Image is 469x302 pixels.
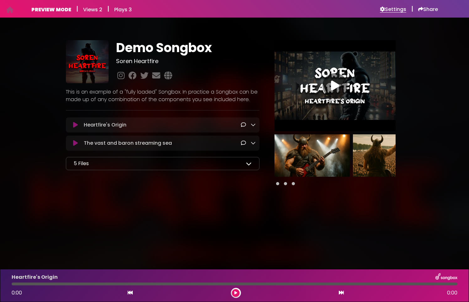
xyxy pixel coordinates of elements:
h5: | [411,5,413,13]
h5: | [76,5,78,13]
p: 5 Files [74,160,89,167]
h1: Demo Songbox [116,40,259,55]
img: oxWON6KEQq6e2CfIlyhA [274,134,350,177]
h6: Views 2 [83,7,102,13]
h3: Soren Heartfire [116,58,259,65]
p: This is an example of a "fully loaded" Songbox. In practice a Songbox can be made up of any combi... [66,88,260,103]
img: 2f4LAZRWSdqjXehB8QGI [353,134,428,177]
p: Heartfire's Origin [84,121,126,129]
img: RqJqWoSQ9Cn2sCsmppcw [66,40,109,83]
h6: Plays 3 [114,7,132,13]
h6: PREVIEW MODE [31,7,71,13]
p: The vast and baron streaming sea [84,139,172,147]
h5: | [107,5,109,13]
img: Video Thumbnail [274,40,396,131]
a: Share [418,6,438,13]
a: Settings [380,6,406,13]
